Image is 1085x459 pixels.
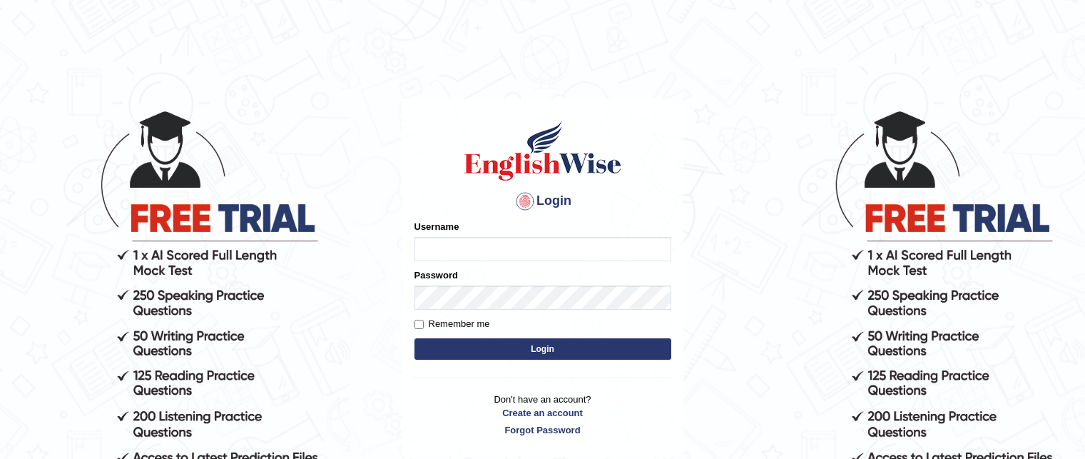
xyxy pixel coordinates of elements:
[414,220,459,233] label: Username
[414,268,458,282] label: Password
[462,118,624,183] img: Logo of English Wise sign in for intelligent practice with AI
[414,393,671,437] p: Don't have an account?
[414,320,424,329] input: Remember me
[414,423,671,437] a: Forgot Password
[414,406,671,420] a: Create an account
[414,338,671,360] button: Login
[414,317,490,331] label: Remember me
[414,190,671,213] h4: Login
